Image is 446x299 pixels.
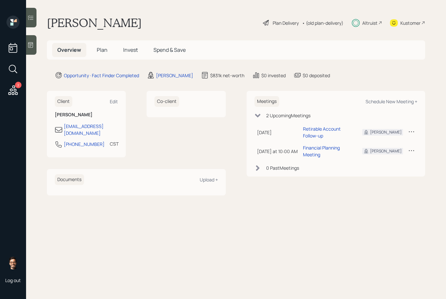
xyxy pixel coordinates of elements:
[64,123,118,136] div: [EMAIL_ADDRESS][DOMAIN_NAME]
[154,96,179,107] h6: Co-client
[266,112,310,119] div: 2 Upcoming Meeting s
[302,20,343,26] div: • (old plan-delivery)
[153,46,186,53] span: Spend & Save
[273,20,299,26] div: Plan Delivery
[7,256,20,269] img: sami-boghos-headshot.png
[47,16,142,30] h1: [PERSON_NAME]
[400,20,421,26] div: Kustomer
[254,96,279,107] h6: Meetings
[266,164,299,171] div: 0 Past Meeting s
[303,72,330,79] div: $0 deposited
[64,72,139,79] div: Opportunity · Fact Finder Completed
[15,82,22,88] div: 2
[257,148,298,155] div: [DATE] at 10:00 AM
[257,129,298,136] div: [DATE]
[110,98,118,105] div: Edit
[362,20,378,26] div: Altruist
[64,141,105,148] div: [PHONE_NUMBER]
[55,174,84,185] h6: Documents
[303,144,352,158] div: Financial Planning Meeting
[303,125,352,139] div: Retirable Account Follow-up
[200,177,218,183] div: Upload +
[366,98,417,105] div: Schedule New Meeting +
[156,72,193,79] div: [PERSON_NAME]
[370,129,402,135] div: [PERSON_NAME]
[55,112,118,118] h6: [PERSON_NAME]
[110,140,119,147] div: CST
[261,72,286,79] div: $0 invested
[55,96,72,107] h6: Client
[123,46,138,53] span: Invest
[5,277,21,283] div: Log out
[57,46,81,53] span: Overview
[97,46,108,53] span: Plan
[370,148,402,154] div: [PERSON_NAME]
[210,72,244,79] div: $831k net-worth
